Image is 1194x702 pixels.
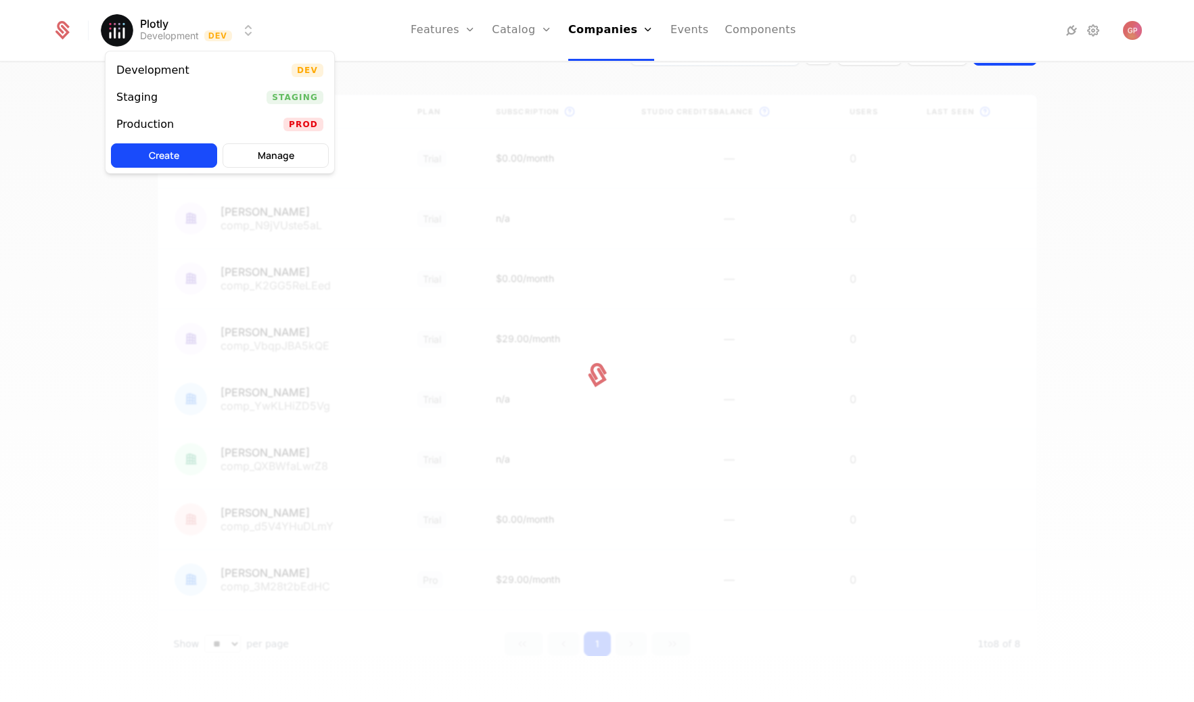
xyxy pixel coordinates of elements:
[116,92,158,103] div: Staging
[105,51,335,174] div: Select environment
[116,119,174,130] div: Production
[111,143,217,168] button: Create
[283,118,323,131] span: Prod
[267,91,323,104] span: Staging
[292,64,323,77] span: Dev
[223,143,329,168] button: Manage
[116,65,189,76] div: Development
